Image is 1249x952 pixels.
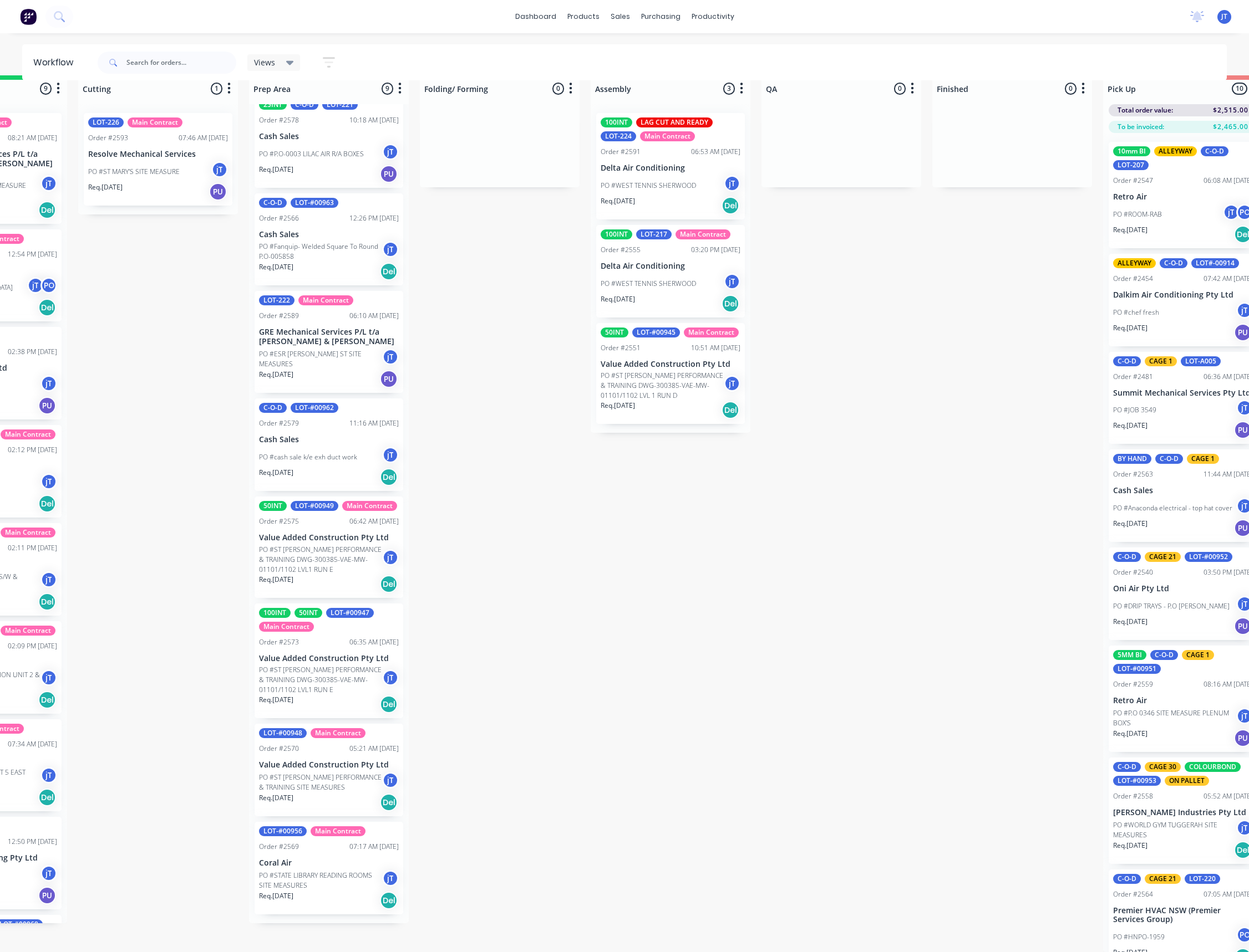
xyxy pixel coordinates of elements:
p: PO #HNPO-1959 [1113,932,1165,942]
div: Order #2566 [259,213,299,223]
p: Cash Sales [259,230,399,239]
p: Req. [DATE] [601,294,635,304]
div: 07:46 AM [DATE] [179,133,228,143]
div: 11:16 AM [DATE] [349,418,399,428]
div: 07:34 AM [DATE] [8,739,57,749]
div: LOT-226 [88,117,124,127]
div: 50INTLOT-#00949Main ContractOrder #257506:42 AM [DATE]Value Added Construction Pty LtdPO #ST [PER... [255,497,403,598]
p: PO #P.O 0346 SITE MEASURE PLENUM BOX'S [1113,708,1236,728]
div: Order #2454 [1113,274,1153,284]
div: Del [380,575,398,593]
div: jT [1223,204,1240,221]
div: 5MM BI [1113,650,1146,660]
div: LOT-#00951 [1113,664,1161,674]
div: PO [40,277,57,294]
div: LOT-221 [322,100,358,110]
div: jT [724,273,740,290]
div: productivity [686,8,740,25]
span: To be invoiced: [1118,122,1164,132]
div: PU [38,887,56,904]
div: PU [380,165,398,183]
p: PO #ROOM-RAB [1113,209,1162,219]
div: LOT-#00962 [291,403,338,413]
div: C-O-D [1155,454,1183,464]
p: Value Added Construction Pty Ltd [601,360,740,369]
p: Req. [DATE] [1113,421,1148,431]
span: JT [1221,12,1227,22]
div: 02:09 PM [DATE] [8,641,57,651]
div: Main Contract [298,295,353,305]
div: Del [38,201,56,219]
div: Main Contract [684,327,739,337]
div: 50INT [295,608,322,618]
div: C-O-D [259,198,287,208]
p: Req. [DATE] [601,401,635,411]
div: Main Contract [311,826,365,836]
span: $2,465.00 [1213,122,1248,132]
div: LOT-#00963 [291,198,338,208]
div: jT [40,767,57,784]
div: sales [605,8,636,25]
div: LOT-222 [259,295,295,305]
div: CAGE 1 [1182,650,1214,660]
p: Req. [DATE] [259,165,293,175]
div: jT [40,375,57,392]
div: jT [40,473,57,490]
p: GRE Mechanical Services P/L t/a [PERSON_NAME] & [PERSON_NAME] [259,327,399,346]
p: Coral Air [259,858,399,868]
div: Del [38,691,56,709]
p: Req. [DATE] [1113,323,1148,333]
div: LOT-#00956 [259,826,307,836]
div: 02:38 PM [DATE] [8,347,57,357]
p: PO #WEST TENNIS SHERWOOD [601,181,696,191]
div: LOT-#00956Main ContractOrder #256907:17 AM [DATE]Coral AirPO #STATE LIBRARY READING ROOMS SITE ME... [255,822,403,914]
p: Req. [DATE] [88,182,123,192]
div: ON PALLET [1165,776,1209,786]
div: Order #2575 [259,516,299,526]
div: Del [380,794,398,811]
div: C-O-DLOT-#00962Order #257911:16 AM [DATE]Cash SalesPO #cash sale k/e exh duct workjTReq.[DATE]Del [255,398,403,491]
div: C-O-D [1201,146,1228,156]
div: Main Contract [311,728,365,738]
div: Order #2547 [1113,176,1153,186]
input: Search for orders... [126,52,236,74]
div: LOT-226Main ContractOrder #259307:46 AM [DATE]Resolve Mechanical ServicesPO #ST MARY'S SITE MEASU... [84,113,232,206]
div: Order #2558 [1113,791,1153,801]
p: PO #DRIP TRAYS - P.O [PERSON_NAME] [1113,601,1230,611]
div: jT [40,669,57,686]
p: PO #chef fresh [1113,308,1159,318]
div: jT [40,571,57,588]
div: LOT-#00948Main ContractOrder #257005:21 AM [DATE]Value Added Construction Pty LtdPO #ST [PERSON_N... [255,724,403,816]
div: C-O-D [1113,552,1141,562]
p: Req. [DATE] [1113,841,1148,851]
p: Value Added Construction Pty Ltd [259,654,399,663]
div: 10:51 AM [DATE] [691,343,740,353]
p: PO #ST [PERSON_NAME] PERFORMANCE & TRAINING DWG-300385-VAE-MW-01101/1102 LVL1 RUN E [259,545,382,575]
p: PO #P.O-0003 LILAC AIR R/A BOXES [259,149,364,159]
span: $2,515.00 [1213,105,1248,115]
div: Order #2570 [259,744,299,754]
div: PU [380,370,398,388]
div: Order #2551 [601,343,641,353]
div: Main Contract [342,501,397,511]
div: Order #2589 [259,311,299,321]
div: CAGE 30 [1145,762,1181,772]
div: 50INTLOT-#00945Main ContractOrder #255110:51 AM [DATE]Value Added Construction Pty LtdPO #ST [PER... [596,323,745,424]
p: PO #STATE LIBRARY READING ROOMS SITE MEASURES [259,871,382,890]
p: PO #Anaconda electrical - top hat cover [1113,503,1232,513]
p: PO #ESR [PERSON_NAME] ST SITE MEASURES [259,349,382,369]
p: Req. [DATE] [259,468,293,478]
div: 100INT [601,117,632,127]
div: C-O-D [1150,650,1178,660]
div: jT [724,175,740,192]
p: Value Added Construction Pty Ltd [259,533,399,542]
div: ALLEYWAY [1154,146,1197,156]
div: 100INT [601,229,632,239]
div: Order #2573 [259,637,299,647]
div: LOT-222Main ContractOrder #258906:10 AM [DATE]GRE Mechanical Services P/L t/a [PERSON_NAME] & [PE... [255,291,403,393]
p: Cash Sales [259,132,399,141]
div: Main Contract [259,622,314,632]
div: C-O-D [1113,356,1141,366]
div: 100INTLAG CUT AND READYLOT-224Main ContractOrder #259106:53 AM [DATE]Delta Air ConditioningPO #WE... [596,113,745,219]
p: Req. [DATE] [1113,617,1148,627]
